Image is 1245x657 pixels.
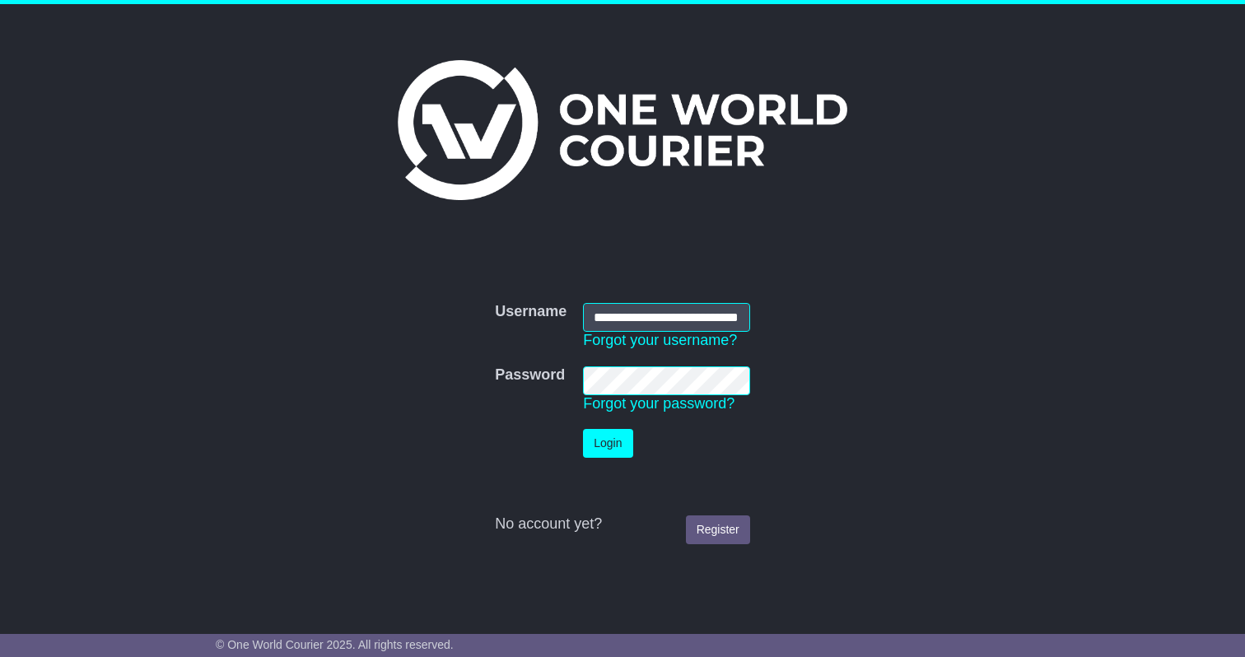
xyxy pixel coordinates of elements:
[495,366,565,384] label: Password
[216,638,454,651] span: © One World Courier 2025. All rights reserved.
[583,429,632,458] button: Login
[583,395,734,412] a: Forgot your password?
[495,303,567,321] label: Username
[583,332,737,348] a: Forgot your username?
[686,515,750,544] a: Register
[495,515,750,534] div: No account yet?
[398,60,847,200] img: One World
